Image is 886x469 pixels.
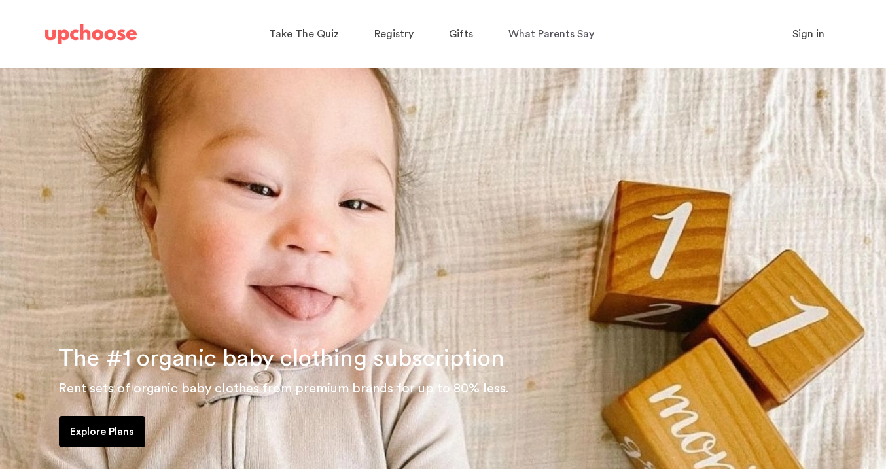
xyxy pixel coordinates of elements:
[45,24,137,44] img: UpChoose
[374,22,417,47] a: Registry
[508,29,594,39] span: What Parents Say
[508,22,598,47] a: What Parents Say
[269,29,339,39] span: Take The Quiz
[449,22,477,47] a: Gifts
[374,29,414,39] span: Registry
[792,29,824,39] span: Sign in
[58,378,870,399] p: Rent sets of organic baby clothes from premium brands for up to 80% less.
[776,21,841,47] button: Sign in
[45,21,137,48] a: UpChoose
[59,416,145,447] a: Explore Plans
[58,347,505,370] span: The #1 organic baby clothing subscription
[449,29,473,39] span: Gifts
[269,22,343,47] a: Take The Quiz
[70,424,134,440] p: Explore Plans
